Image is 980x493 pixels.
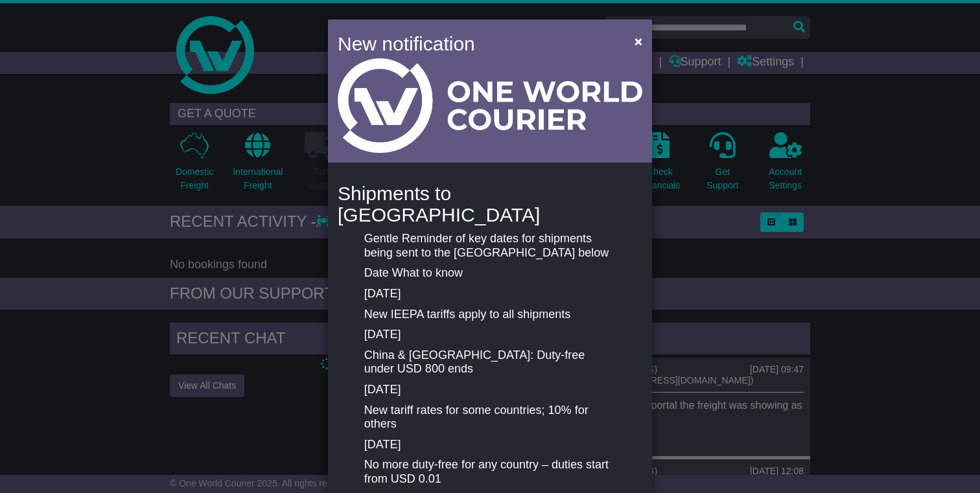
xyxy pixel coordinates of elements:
[338,29,616,58] h4: New notification
[364,349,616,376] p: China & [GEOGRAPHIC_DATA]: Duty-free under USD 800 ends
[338,58,642,153] img: Light
[364,308,616,322] p: New IEEPA tariffs apply to all shipments
[364,266,616,281] p: Date What to know
[364,438,616,452] p: [DATE]
[364,287,616,301] p: [DATE]
[364,383,616,397] p: [DATE]
[628,28,649,54] button: Close
[364,404,616,431] p: New tariff rates for some countries; 10% for others
[338,183,642,225] h4: Shipments to [GEOGRAPHIC_DATA]
[635,34,642,49] span: ×
[364,232,616,260] p: Gentle Reminder of key dates for shipments being sent to the [GEOGRAPHIC_DATA] below
[364,328,616,342] p: [DATE]
[364,458,616,486] p: No more duty-free for any country – duties start from USD 0.01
